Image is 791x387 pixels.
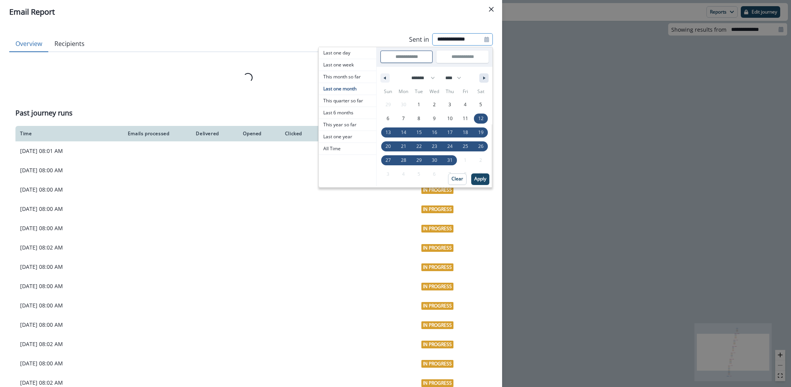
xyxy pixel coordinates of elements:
[421,302,453,310] span: In Progress
[478,112,484,126] span: 12
[447,153,453,167] span: 31
[48,36,91,52] button: Recipients
[421,225,453,233] span: In Progress
[447,126,453,139] span: 17
[319,47,376,59] span: Last one day
[396,85,411,98] span: Mon
[442,126,458,139] button: 17
[396,126,411,139] button: 14
[418,98,420,112] span: 1
[396,112,411,126] button: 7
[485,3,497,15] button: Close
[427,112,442,126] button: 9
[20,340,91,348] p: [DATE] 08:02 AM
[421,321,453,329] span: In Progress
[416,153,422,167] span: 29
[411,85,427,98] span: Tue
[411,153,427,167] button: 29
[458,98,473,112] button: 4
[20,147,91,155] p: [DATE] 08:01 AM
[411,98,427,112] button: 1
[319,107,376,119] button: Last 6 months
[20,131,91,137] div: Time
[432,139,437,153] span: 23
[380,112,396,126] button: 6
[433,98,436,112] span: 2
[319,119,376,131] span: This year so far
[387,112,389,126] span: 6
[380,126,396,139] button: 13
[100,131,170,137] div: Emails processed
[463,139,468,153] span: 25
[421,244,453,252] span: In Progress
[447,139,453,153] span: 24
[478,126,484,139] span: 19
[319,143,376,155] button: All Time
[442,112,458,126] button: 10
[411,112,427,126] button: 8
[319,131,376,143] button: Last one year
[473,112,489,126] button: 12
[15,108,73,118] p: Past journey runs
[319,83,376,95] button: Last one month
[401,139,406,153] span: 21
[319,95,376,107] button: This quarter so far
[385,153,391,167] span: 27
[9,6,493,18] div: Email Report
[20,244,91,251] p: [DATE] 08:02 AM
[20,205,91,213] p: [DATE] 08:00 AM
[442,153,458,167] button: 31
[427,153,442,167] button: 30
[20,224,91,232] p: [DATE] 08:00 AM
[380,153,396,167] button: 27
[432,153,437,167] span: 30
[448,98,451,112] span: 3
[319,59,376,71] span: Last one week
[409,35,429,44] p: Sent in
[447,112,453,126] span: 10
[427,139,442,153] button: 23
[452,176,463,182] p: Clear
[427,126,442,139] button: 16
[421,283,453,290] span: In Progress
[421,360,453,368] span: In Progress
[396,153,411,167] button: 28
[442,98,458,112] button: 3
[473,126,489,139] button: 19
[421,263,453,271] span: In Progress
[433,112,436,126] span: 9
[311,131,348,137] div: Bounced
[20,186,91,193] p: [DATE] 08:00 AM
[463,112,468,126] span: 11
[473,98,489,112] button: 5
[9,36,48,52] button: Overview
[385,126,391,139] span: 13
[411,126,427,139] button: 15
[380,139,396,153] button: 20
[427,85,442,98] span: Wed
[479,98,482,112] span: 5
[228,131,261,137] div: Opened
[448,173,467,185] button: Clear
[458,126,473,139] button: 18
[20,263,91,271] p: [DATE] 08:00 AM
[458,139,473,153] button: 25
[20,282,91,290] p: [DATE] 08:00 AM
[401,126,406,139] span: 14
[473,85,489,98] span: Sat
[20,302,91,309] p: [DATE] 08:00 AM
[20,166,91,174] p: [DATE] 08:00 AM
[464,98,467,112] span: 4
[421,379,453,387] span: In Progress
[418,112,420,126] span: 8
[20,321,91,329] p: [DATE] 08:00 AM
[442,85,458,98] span: Thu
[421,186,453,194] span: In Progress
[458,112,473,126] button: 11
[463,126,468,139] span: 18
